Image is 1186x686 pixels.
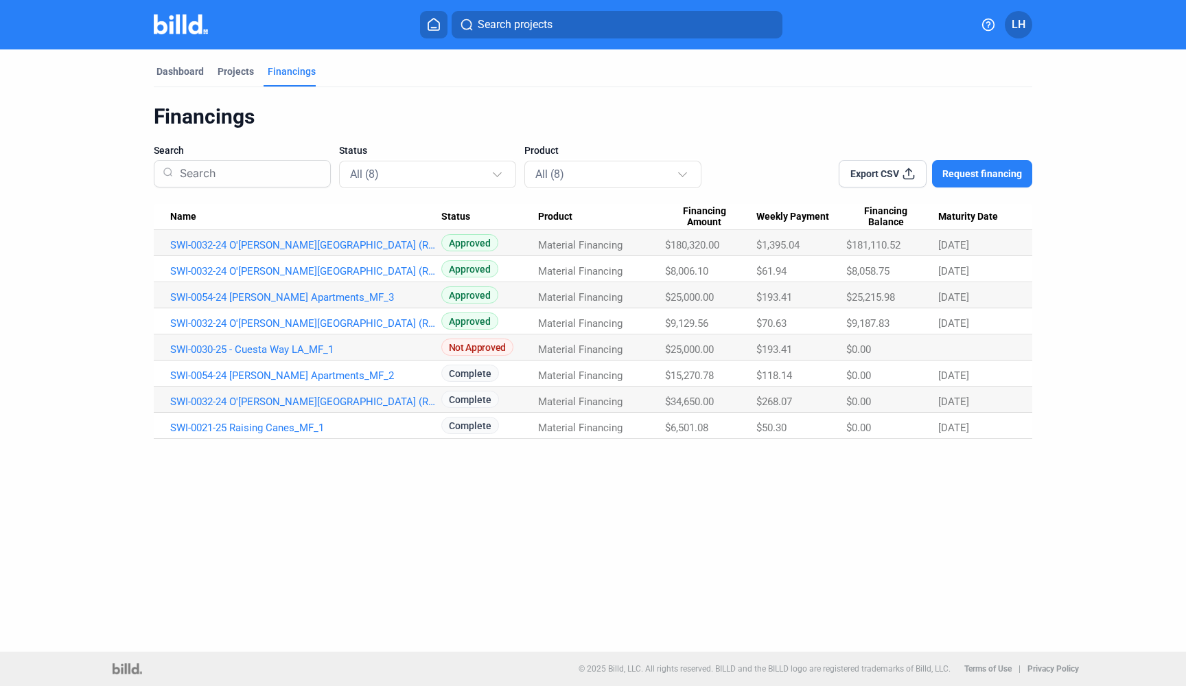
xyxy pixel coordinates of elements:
[538,211,665,223] div: Product
[170,211,196,223] span: Name
[478,16,553,33] span: Search projects
[839,160,927,187] button: Export CSV
[850,167,899,181] span: Export CSV
[268,65,316,78] div: Financings
[441,260,498,277] span: Approved
[756,369,792,382] span: $118.14
[538,291,623,304] span: Material Financing
[665,422,708,434] span: $6,501.08
[170,422,441,434] a: SWI-0021-25 Raising Canes_MF_1
[756,265,787,277] span: $61.94
[938,211,998,223] span: Maturity Date
[441,286,498,304] span: Approved
[579,664,951,674] p: © 2025 Billd, LLC. All rights reserved. BILLD and the BILLD logo are registered trademarks of Bil...
[942,167,1022,181] span: Request financing
[1027,664,1079,674] b: Privacy Policy
[524,144,559,157] span: Product
[441,365,499,382] span: Complete
[1005,11,1032,38] button: LH
[170,291,441,304] a: SWI-0054-24 [PERSON_NAME] Apartments_MF_3
[665,205,744,229] span: Financing Amount
[665,396,714,408] span: $34,650.00
[170,343,441,356] a: SWI-0030-25 - Cuesta Way LA_MF_1
[846,317,889,330] span: $9,187.83
[846,205,938,229] div: Financing Balance
[218,65,254,78] div: Projects
[174,156,322,192] input: Search
[756,211,847,223] div: Weekly Payment
[156,65,204,78] div: Dashboard
[441,391,499,408] span: Complete
[938,239,969,251] span: [DATE]
[170,265,441,277] a: SWI-0032-24 O'[PERSON_NAME][GEOGRAPHIC_DATA] (Rolls Royce)_MF_3
[1012,16,1025,33] span: LH
[538,317,623,330] span: Material Financing
[113,663,142,674] img: logo
[938,396,969,408] span: [DATE]
[846,205,925,229] span: Financing Balance
[154,14,208,34] img: Billd Company Logo
[938,265,969,277] span: [DATE]
[1019,664,1021,674] p: |
[538,265,623,277] span: Material Financing
[846,291,895,304] span: $25,215.98
[170,369,441,382] a: SWI-0054-24 [PERSON_NAME] Apartments_MF_2
[665,265,708,277] span: $8,006.10
[441,312,498,330] span: Approved
[154,144,184,157] span: Search
[441,234,498,251] span: Approved
[441,417,499,434] span: Complete
[350,168,379,181] mat-select-trigger: All (8)
[756,422,787,434] span: $50.30
[538,343,623,356] span: Material Financing
[154,104,1032,130] div: Financings
[938,422,969,434] span: [DATE]
[170,211,441,223] div: Name
[538,211,572,223] span: Product
[665,205,756,229] div: Financing Amount
[846,239,900,251] span: $181,110.52
[665,369,714,382] span: $15,270.78
[452,11,782,38] button: Search projects
[538,396,623,408] span: Material Financing
[170,239,441,251] a: SWI-0032-24 O'[PERSON_NAME][GEOGRAPHIC_DATA] (Rolls Royce)_MF_5
[756,317,787,330] span: $70.63
[170,396,441,408] a: SWI-0032-24 O'[PERSON_NAME][GEOGRAPHIC_DATA] (Rolls Royce)_MF_1
[932,160,1032,187] button: Request financing
[846,343,871,356] span: $0.00
[339,144,367,157] span: Status
[964,664,1012,674] b: Terms of Use
[665,343,714,356] span: $25,000.00
[938,291,969,304] span: [DATE]
[938,317,969,330] span: [DATE]
[441,211,538,223] div: Status
[756,396,792,408] span: $268.07
[846,265,889,277] span: $8,058.75
[938,211,1016,223] div: Maturity Date
[846,369,871,382] span: $0.00
[538,422,623,434] span: Material Financing
[538,239,623,251] span: Material Financing
[535,168,564,181] mat-select-trigger: All (8)
[665,239,719,251] span: $180,320.00
[170,317,441,330] a: SWI-0032-24 O'[PERSON_NAME][GEOGRAPHIC_DATA] (Rolls Royce)_MF_2
[665,291,714,304] span: $25,000.00
[846,396,871,408] span: $0.00
[665,317,708,330] span: $9,129.56
[756,343,792,356] span: $193.41
[538,369,623,382] span: Material Financing
[441,339,513,356] span: Not Approved
[846,422,871,434] span: $0.00
[441,211,470,223] span: Status
[756,239,800,251] span: $1,395.04
[756,291,792,304] span: $193.41
[756,211,829,223] span: Weekly Payment
[938,369,969,382] span: [DATE]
